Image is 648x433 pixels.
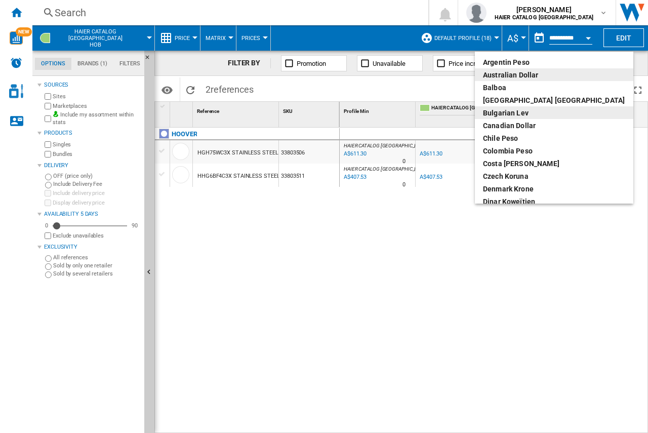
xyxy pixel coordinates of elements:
[483,108,625,118] div: Bulgarian lev
[483,171,625,181] div: Czech Koruna
[483,133,625,143] div: Chile Peso
[483,121,625,131] div: Canadian Dollar
[483,184,625,194] div: Denmark Krone
[483,196,625,207] div: dinar koweïtien
[483,159,625,169] div: Costa [PERSON_NAME]
[483,95,625,105] div: [GEOGRAPHIC_DATA] [GEOGRAPHIC_DATA]
[483,57,625,67] div: Argentin Peso
[483,146,625,156] div: Colombia Peso
[483,70,625,80] div: Australian Dollar
[483,83,625,93] div: balboa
